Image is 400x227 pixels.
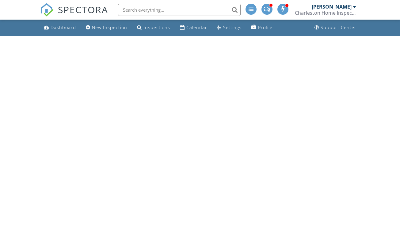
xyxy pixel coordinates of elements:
span: SPECTORA [58,3,108,16]
div: Charleston Home Inspection [295,10,356,16]
a: Calendar [177,22,210,33]
input: Search everything... [118,4,241,16]
div: New Inspection [92,25,127,30]
a: Settings [215,22,244,33]
div: Dashboard [51,25,76,30]
div: Inspections [143,25,170,30]
div: Support Center [321,25,356,30]
img: The Best Home Inspection Software - Spectora [40,3,54,17]
a: Profile [249,22,275,33]
a: New Inspection [83,22,130,33]
a: Inspections [135,22,173,33]
div: [PERSON_NAME] [312,4,352,10]
a: Support Center [312,22,359,33]
a: SPECTORA [40,8,108,21]
a: Dashboard [41,22,78,33]
div: Profile [258,25,272,30]
div: Calendar [186,25,207,30]
div: Settings [223,25,242,30]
